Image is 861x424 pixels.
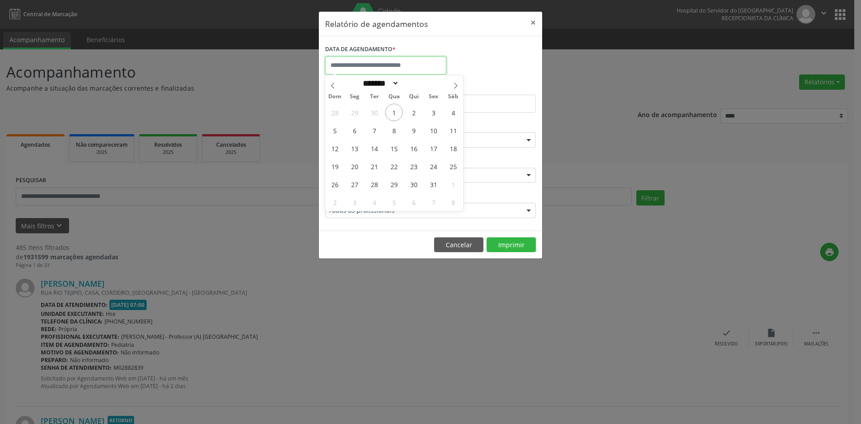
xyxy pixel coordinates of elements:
[405,140,422,157] span: Outubro 16, 2025
[385,175,403,193] span: Outubro 29, 2025
[326,140,344,157] span: Outubro 12, 2025
[346,175,363,193] span: Outubro 27, 2025
[385,122,403,139] span: Outubro 8, 2025
[424,94,444,100] span: Sex
[444,104,462,121] span: Outubro 4, 2025
[385,157,403,175] span: Outubro 22, 2025
[433,81,536,95] label: ATÉ
[385,140,403,157] span: Outubro 15, 2025
[365,140,383,157] span: Outubro 14, 2025
[444,140,462,157] span: Outubro 18, 2025
[385,193,403,211] span: Novembro 5, 2025
[385,104,403,121] span: Outubro 1, 2025
[405,175,422,193] span: Outubro 30, 2025
[365,104,383,121] span: Setembro 30, 2025
[346,140,363,157] span: Outubro 13, 2025
[346,104,363,121] span: Setembro 29, 2025
[444,175,462,193] span: Novembro 1, 2025
[399,79,429,88] input: Year
[404,94,424,100] span: Qui
[326,157,344,175] span: Outubro 19, 2025
[326,175,344,193] span: Outubro 26, 2025
[345,94,365,100] span: Seg
[384,94,404,100] span: Qua
[524,12,542,34] button: Close
[444,94,463,100] span: Sáb
[326,193,344,211] span: Novembro 2, 2025
[425,157,442,175] span: Outubro 24, 2025
[365,122,383,139] span: Outubro 7, 2025
[487,237,536,253] button: Imprimir
[405,104,422,121] span: Outubro 2, 2025
[365,157,383,175] span: Outubro 21, 2025
[434,237,483,253] button: Cancelar
[405,193,422,211] span: Novembro 6, 2025
[326,122,344,139] span: Outubro 5, 2025
[325,18,428,30] h5: Relatório de agendamentos
[360,79,399,88] select: Month
[325,94,345,100] span: Dom
[326,104,344,121] span: Setembro 28, 2025
[365,94,384,100] span: Ter
[425,122,442,139] span: Outubro 10, 2025
[365,175,383,193] span: Outubro 28, 2025
[425,140,442,157] span: Outubro 17, 2025
[365,193,383,211] span: Novembro 4, 2025
[444,122,462,139] span: Outubro 11, 2025
[346,193,363,211] span: Novembro 3, 2025
[405,122,422,139] span: Outubro 9, 2025
[425,175,442,193] span: Outubro 31, 2025
[405,157,422,175] span: Outubro 23, 2025
[325,43,396,57] label: DATA DE AGENDAMENTO
[444,157,462,175] span: Outubro 25, 2025
[425,193,442,211] span: Novembro 7, 2025
[346,157,363,175] span: Outubro 20, 2025
[444,193,462,211] span: Novembro 8, 2025
[346,122,363,139] span: Outubro 6, 2025
[425,104,442,121] span: Outubro 3, 2025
